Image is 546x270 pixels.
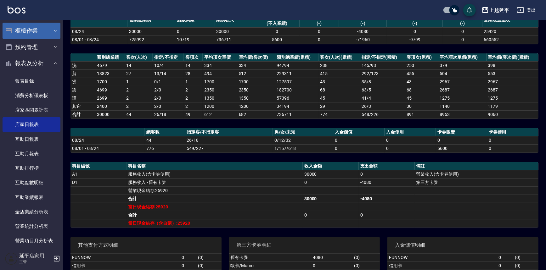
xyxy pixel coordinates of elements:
td: 379 [438,61,487,69]
td: 26/18 [185,136,273,144]
th: 平均項次單價(累積) [438,53,487,62]
td: 合計 [127,195,303,203]
td: 0 [487,136,538,144]
td: 63 / 5 [360,86,405,94]
td: 14 [125,61,153,69]
td: 30000 [303,195,359,203]
td: 44 [125,110,153,118]
td: 合計 [70,110,95,118]
td: 0 / 1 [153,78,184,86]
td: 4699 [95,86,125,94]
td: 2967 [487,78,538,86]
a: 互助點數明細 [3,175,60,190]
td: 1 [184,78,203,86]
a: 店家區間累計表 [3,103,60,117]
td: ( 0 ) [352,254,380,262]
button: 上越延平 [479,4,512,17]
td: 0 [311,262,352,270]
td: 0 [497,262,513,270]
td: 信用卡 [387,262,497,270]
a: 營業項目月分析表 [3,234,60,248]
td: 1/157/618 [273,144,333,152]
th: 單均價(客次價) [237,53,275,62]
td: FUNNOW [387,254,497,262]
td: 8953 [438,110,487,118]
td: 10719 [175,36,215,44]
td: 1275 [438,94,487,102]
td: 2 [184,94,203,102]
table: a dense table [70,162,538,228]
a: 消費分析儀表板 [3,88,60,103]
td: 250 [405,61,438,69]
td: 2 / 0 [153,102,184,110]
td: 2 [184,102,203,110]
td: 30000 [128,27,176,36]
td: 2 [184,86,203,94]
th: 客項次 [184,53,203,62]
td: 13823 [95,69,125,78]
td: 30 [405,102,438,110]
button: save [463,4,476,16]
td: 41 / 4 [360,94,405,102]
td: 57396 [275,94,318,102]
td: 0 [333,136,385,144]
td: 1200 [237,102,275,110]
td: 238 [318,61,360,69]
div: (-) [444,20,481,27]
td: 0 [333,144,385,152]
td: 洗 [70,61,95,69]
td: 49 [184,110,203,118]
th: 備註 [415,162,538,170]
td: 68 [318,86,360,94]
td: 455 [405,69,438,78]
td: 45 [318,94,360,102]
td: ( 0 ) [196,262,222,270]
td: 合計 [127,211,303,219]
td: 891 [405,110,438,118]
table: a dense table [70,53,538,119]
table: a dense table [70,13,538,44]
button: 預約管理 [3,39,60,55]
button: 櫃檯作業 [3,23,60,39]
th: 科目編號 [70,162,127,170]
td: 182700 [275,86,318,94]
img: Person [5,252,18,265]
td: 歐卡/Momo [229,262,312,270]
td: 1140 [438,102,487,110]
td: 服務收入(含卡券使用) [127,170,303,178]
th: 支出金額 [359,162,415,170]
td: 229311 [275,69,318,78]
td: 1275 [487,94,538,102]
td: 1179 [487,102,538,110]
th: 類別總業績(累積) [275,53,318,62]
td: 127597 [275,78,318,86]
td: 45 [405,94,438,102]
td: -4080 [339,27,387,36]
td: 736711 [275,110,318,118]
span: 其他支付方式明細 [78,242,214,248]
td: 25920 [482,27,538,36]
td: 舊有卡券 [229,254,312,262]
td: 28 [184,69,203,78]
td: 0 [385,136,436,144]
h5: 延平店家用 [19,253,51,259]
td: 774 [318,110,360,118]
td: 9060 [487,110,538,118]
td: 0 [385,144,436,152]
td: 292 / 123 [360,69,405,78]
td: 2967 [438,78,487,86]
td: 1 [125,78,153,86]
td: 2699 [95,94,125,102]
td: -4080 [359,178,415,186]
td: ( 0 ) [513,262,538,270]
button: 報表及分析 [3,55,60,71]
img: Logo [8,6,25,14]
td: 43 [318,78,360,86]
td: 549/227 [185,144,273,152]
td: 1350 [203,94,237,102]
td: 0 [443,36,482,44]
td: D1 [70,178,127,186]
td: A1 [70,170,127,178]
th: 入金儲值 [333,128,385,136]
th: 科目名稱 [127,162,303,170]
